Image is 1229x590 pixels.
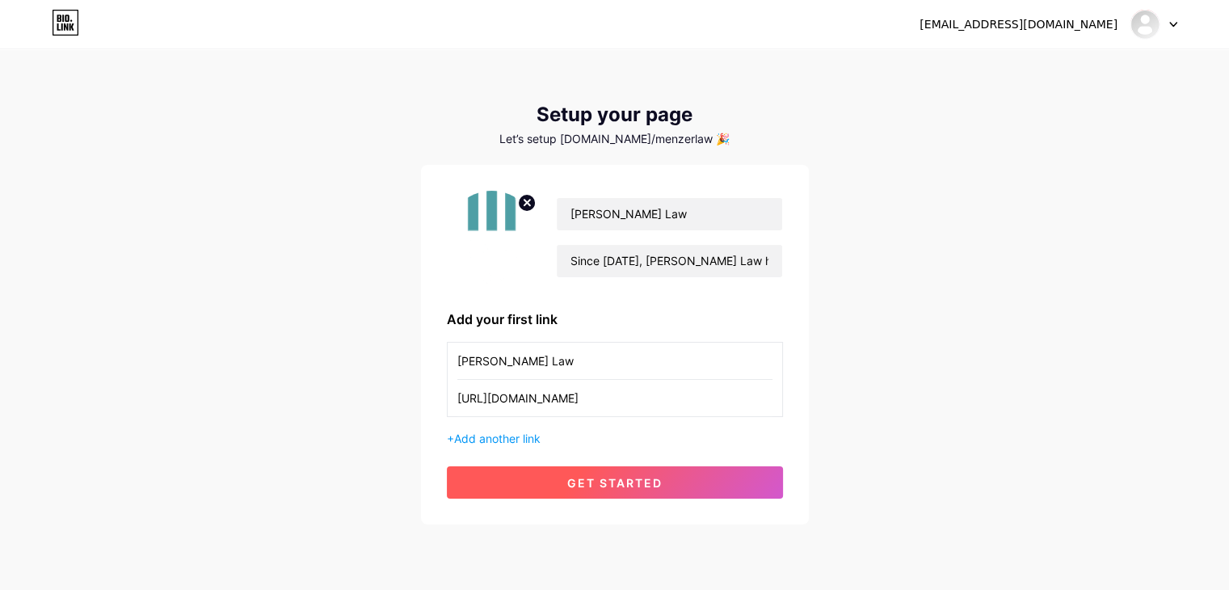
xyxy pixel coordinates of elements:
[447,310,783,329] div: Add your first link
[557,198,781,230] input: Your name
[421,133,809,145] div: Let’s setup [DOMAIN_NAME]/menzerlaw 🎉
[454,432,541,445] span: Add another link
[567,476,663,490] span: get started
[447,466,783,499] button: get started
[1130,9,1160,40] img: menzerlaw
[557,245,781,277] input: bio
[457,380,772,416] input: URL (https://instagram.com/yourname)
[447,430,783,447] div: +
[447,191,537,284] img: profile pic
[457,343,772,379] input: Link name (My Instagram)
[421,103,809,126] div: Setup your page
[920,16,1117,33] div: [EMAIL_ADDRESS][DOMAIN_NAME]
